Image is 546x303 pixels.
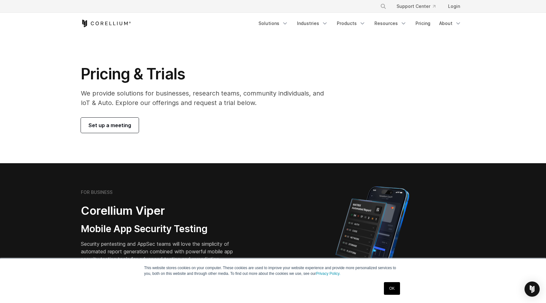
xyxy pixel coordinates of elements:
[525,281,540,297] div: Open Intercom Messenger
[88,121,131,129] span: Set up a meeting
[144,265,402,276] p: This website stores cookies on your computer. These cookies are used to improve your website expe...
[412,18,434,29] a: Pricing
[435,18,465,29] a: About
[293,18,332,29] a: Industries
[325,183,420,294] img: Corellium MATRIX automated report on iPhone showing app vulnerability test results across securit...
[371,18,410,29] a: Resources
[316,271,340,276] a: Privacy Policy.
[81,20,131,27] a: Corellium Home
[81,89,333,108] p: We provide solutions for businesses, research teams, community individuals, and IoT & Auto. Explo...
[255,18,465,29] div: Navigation Menu
[373,1,465,12] div: Navigation Menu
[378,1,389,12] button: Search
[81,65,333,83] h1: Pricing & Trials
[81,118,139,133] a: Set up a meeting
[333,18,369,29] a: Products
[384,282,400,295] a: OK
[81,223,243,235] h3: Mobile App Security Testing
[255,18,292,29] a: Solutions
[391,1,440,12] a: Support Center
[81,240,243,263] p: Security pentesting and AppSec teams will love the simplicity of automated report generation comb...
[81,204,243,218] h2: Corellium Viper
[81,189,112,195] h6: FOR BUSINESS
[443,1,465,12] a: Login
